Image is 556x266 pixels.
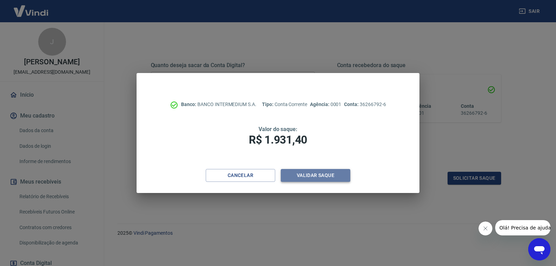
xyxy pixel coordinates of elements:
[310,101,341,108] p: 0001
[344,101,386,108] p: 36266792-6
[310,102,330,107] span: Agência:
[4,5,58,10] span: Olá! Precisa de ajuda?
[259,126,297,132] span: Valor do saque:
[281,169,350,182] button: Validar saque
[249,133,307,146] span: R$ 1.931,40
[262,102,275,107] span: Tipo:
[181,101,256,108] p: BANCO INTERMEDIUM S.A.
[262,101,307,108] p: Conta Corrente
[206,169,275,182] button: Cancelar
[479,221,492,235] iframe: Fechar mensagem
[528,238,550,260] iframe: Botão para abrir a janela de mensagens
[344,102,360,107] span: Conta:
[181,102,197,107] span: Banco:
[495,220,550,235] iframe: Mensagem da empresa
